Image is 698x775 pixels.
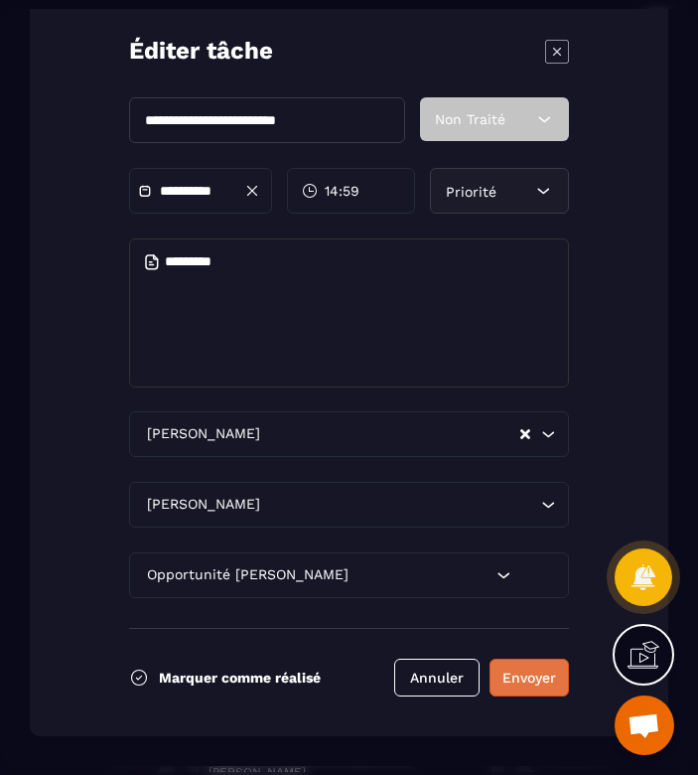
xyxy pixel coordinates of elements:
span: 14:59 [325,181,359,201]
input: Search for option [264,423,518,445]
div: Search for option [129,552,569,598]
span: Opportunité [PERSON_NAME] [142,564,352,586]
a: Ouvrir le chat [615,696,674,755]
button: Annuler [394,659,480,697]
p: Marquer comme réalisé [159,670,321,686]
span: [PERSON_NAME] [142,494,264,516]
span: Priorité [446,184,496,200]
span: [PERSON_NAME] [142,423,264,445]
button: Envoyer [489,659,569,697]
p: Éditer tâche [129,35,273,68]
div: Search for option [129,482,569,528]
input: Search for option [352,564,491,586]
input: Search for option [264,494,536,516]
button: Clear Selected [520,427,530,442]
span: Non Traité [435,111,505,127]
div: Search for option [129,411,569,457]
